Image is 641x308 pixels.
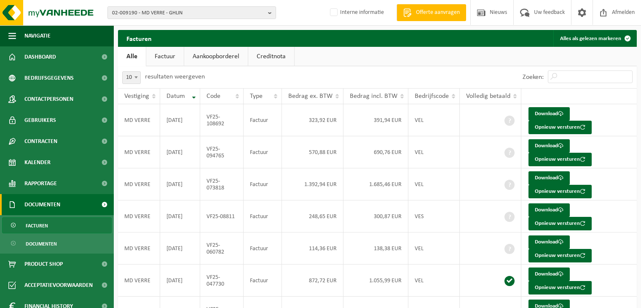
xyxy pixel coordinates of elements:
span: Vestiging [124,93,149,100]
a: Download [528,267,570,281]
td: MD VERRE [118,200,160,232]
td: 248,65 EUR [282,200,343,232]
td: [DATE] [160,168,200,200]
button: Opnieuw versturen [528,153,592,166]
td: [DATE] [160,136,200,168]
span: Rapportage [24,173,57,194]
span: Volledig betaald [466,93,510,100]
td: VF25-108692 [200,104,244,136]
a: Offerte aanvragen [397,4,466,21]
td: MD VERRE [118,265,160,297]
span: Documenten [24,194,60,215]
a: Alle [118,47,146,66]
td: 1.685,46 EUR [343,168,408,200]
td: MD VERRE [118,168,160,200]
span: Facturen [26,218,48,234]
td: VF25-060782 [200,232,244,265]
label: Zoeken: [523,74,544,81]
td: [DATE] [160,232,200,265]
td: Factuur [244,265,282,297]
a: Download [528,139,570,153]
button: 02-009190 - MD VERRE - GHLIN [107,6,276,19]
span: 10 [123,72,140,84]
span: Documenten [26,236,57,252]
a: Download [528,203,570,217]
td: 1.055,99 EUR [343,265,408,297]
td: 872,72 EUR [282,265,343,297]
a: Factuur [146,47,184,66]
a: Creditnota [248,47,294,66]
button: Opnieuw versturen [528,217,592,230]
a: Documenten [2,235,112,251]
td: 138,38 EUR [343,232,408,265]
button: Opnieuw versturen [528,281,592,294]
td: 570,88 EUR [282,136,343,168]
td: VF25-08811 [200,200,244,232]
span: Type [250,93,263,100]
td: MD VERRE [118,136,160,168]
span: Code [207,93,220,100]
a: Download [528,171,570,185]
span: Datum [166,93,185,100]
span: Product Shop [24,254,63,275]
td: Factuur [244,168,282,200]
span: Bedrijfscode [415,93,449,100]
label: Interne informatie [328,6,384,19]
td: 114,36 EUR [282,232,343,265]
button: Opnieuw versturen [528,121,592,134]
td: MD VERRE [118,232,160,265]
a: Facturen [2,217,112,233]
button: Opnieuw versturen [528,249,592,262]
td: 323,92 EUR [282,104,343,136]
span: Navigatie [24,25,51,46]
td: VEL [408,232,460,265]
td: VES [408,200,460,232]
td: VEL [408,136,460,168]
span: Contactpersonen [24,89,73,110]
td: VF25-073818 [200,168,244,200]
span: Dashboard [24,46,56,68]
td: 1.392,94 EUR [282,168,343,200]
button: Alles als gelezen markeren [553,30,636,47]
td: Factuur [244,200,282,232]
td: [DATE] [160,104,200,136]
span: Bedrag incl. BTW [350,93,397,100]
span: Bedrag ex. BTW [288,93,333,100]
td: VEL [408,168,460,200]
td: VEL [408,265,460,297]
span: 02-009190 - MD VERRE - GHLIN [112,7,265,19]
span: Bedrijfsgegevens [24,68,74,89]
span: Acceptatievoorwaarden [24,275,93,296]
a: Download [528,235,570,249]
span: 10 [122,71,141,84]
span: Gebruikers [24,110,56,131]
td: MD VERRE [118,104,160,136]
td: [DATE] [160,265,200,297]
a: Aankoopborderel [184,47,248,66]
span: Contracten [24,131,57,152]
td: [DATE] [160,200,200,232]
label: resultaten weergeven [145,73,205,80]
td: 300,87 EUR [343,200,408,232]
td: VF25-094765 [200,136,244,168]
td: Factuur [244,136,282,168]
span: Kalender [24,152,51,173]
td: Factuur [244,232,282,265]
a: Download [528,107,570,121]
td: VEL [408,104,460,136]
td: Factuur [244,104,282,136]
button: Opnieuw versturen [528,185,592,198]
td: VF25-047730 [200,265,244,297]
span: Offerte aanvragen [414,8,462,17]
td: 391,94 EUR [343,104,408,136]
td: 690,76 EUR [343,136,408,168]
h2: Facturen [118,30,160,46]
